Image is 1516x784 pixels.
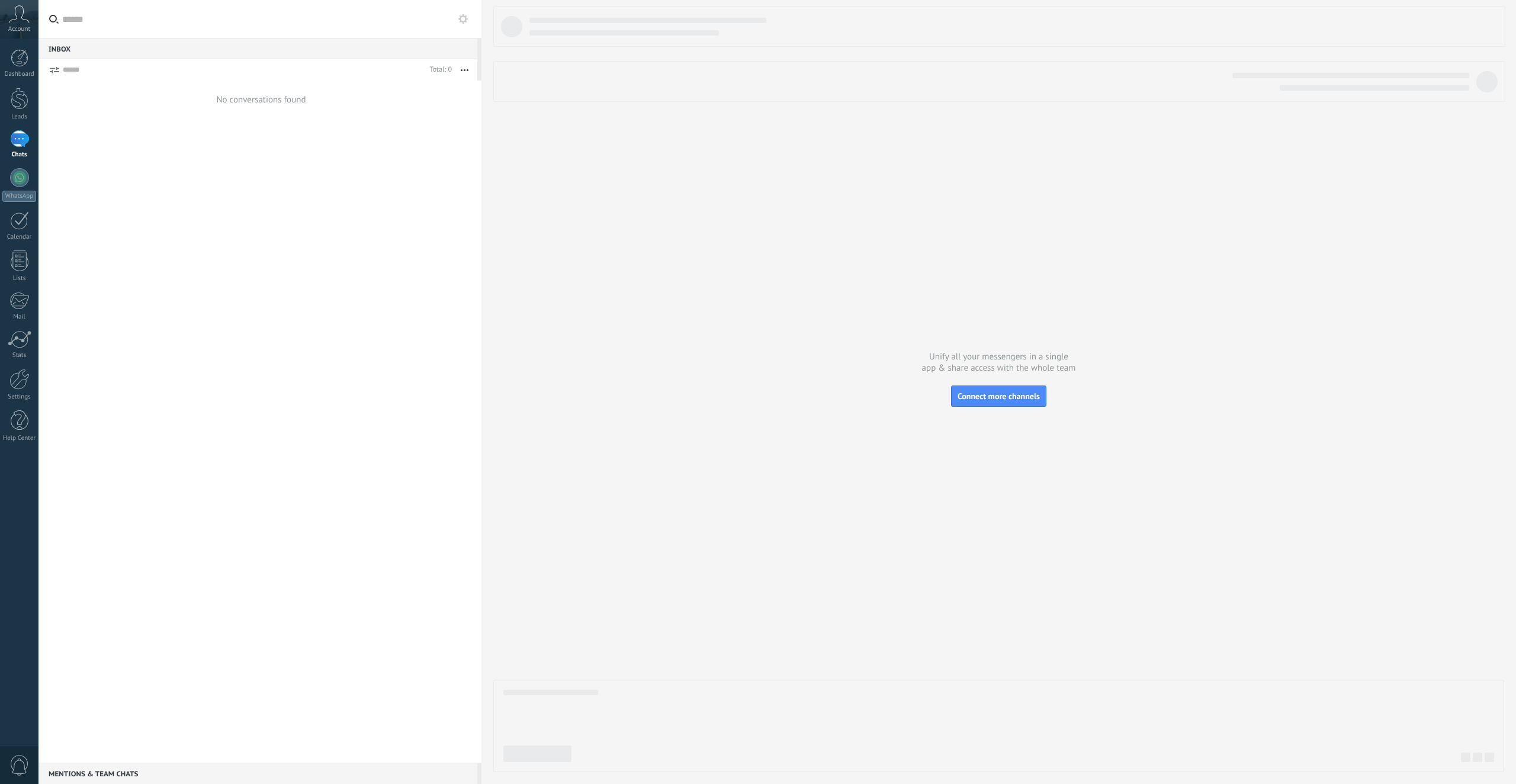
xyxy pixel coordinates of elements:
span: Account [8,25,30,33]
div: Inbox [38,38,477,59]
div: Stats [2,352,37,359]
div: No conversations found [216,94,306,105]
div: Settings [2,393,37,401]
div: Mail [2,313,37,321]
div: Calendar [2,233,37,241]
div: Help Center [2,435,37,442]
div: Dashboard [2,70,37,78]
div: Total: 0 [425,64,452,76]
div: Lists [2,275,37,282]
div: Chats [2,151,37,159]
div: Mentions & Team chats [38,763,477,784]
div: Leads [2,113,37,121]
div: WhatsApp [2,191,36,202]
span: Connect more channels [958,391,1040,401]
button: Connect more channels [951,385,1046,407]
